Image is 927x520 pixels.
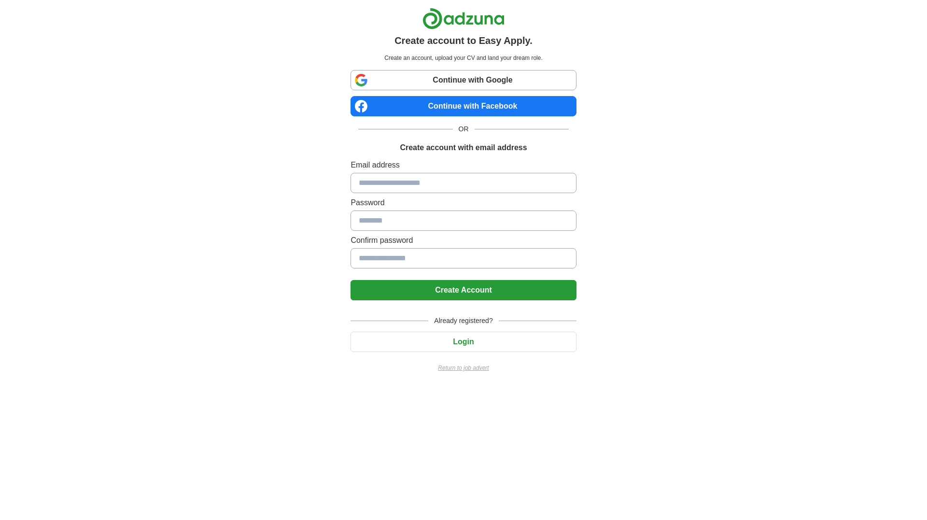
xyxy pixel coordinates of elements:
p: Create an account, upload your CV and land your dream role. [352,54,574,62]
button: Create Account [351,280,576,300]
label: Email address [351,159,576,171]
a: Continue with Google [351,70,576,90]
label: Confirm password [351,235,576,246]
button: Login [351,332,576,352]
h1: Create account to Easy Apply. [394,33,533,48]
h1: Create account with email address [400,142,527,154]
img: Adzuna logo [422,8,505,29]
label: Password [351,197,576,209]
span: Already registered? [428,316,498,326]
span: OR [453,124,475,134]
a: Return to job advert [351,364,576,372]
a: Login [351,337,576,346]
a: Continue with Facebook [351,96,576,116]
